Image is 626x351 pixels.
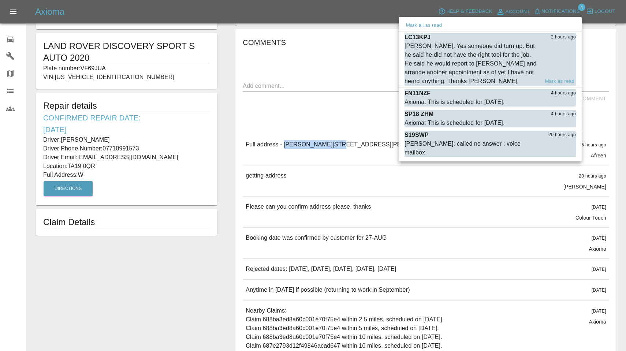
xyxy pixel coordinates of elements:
button: Mark all as read [405,21,443,30]
div: Axioma: This is scheduled for [DATE]. [405,119,505,127]
span: 4 hours ago [551,90,576,97]
p: SP18 ZHM [405,110,433,119]
div: [PERSON_NAME]: called no answer : voice mailbox [405,139,539,157]
p: S19SWP [405,131,429,139]
button: Mark as read [544,77,576,86]
span: 2 hours ago [551,34,576,41]
p: FN11NZF [405,89,431,98]
span: 4 hours ago [551,111,576,118]
p: LC13KPJ [405,33,431,42]
span: 20 hours ago [548,131,576,139]
div: Axioma: This is scheduled for [DATE]. [405,98,505,107]
div: [PERSON_NAME]: Yes someone did turn up. But he said he did not have the right tool for the job. H... [405,42,539,86]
